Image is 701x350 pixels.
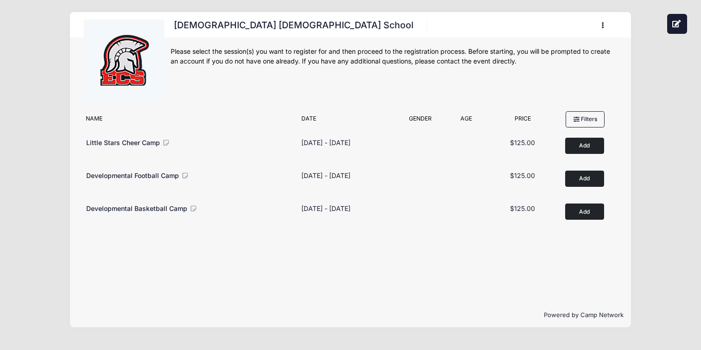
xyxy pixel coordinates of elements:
[510,139,535,146] span: $125.00
[565,204,604,220] button: Add
[77,311,624,320] p: Powered by Camp Network
[442,115,490,127] div: Age
[301,171,350,180] div: [DATE] - [DATE]
[86,172,179,179] span: Developmental Football Camp
[301,204,350,213] div: [DATE] - [DATE]
[82,115,297,127] div: Name
[566,111,605,127] button: Filters
[89,25,159,95] img: logo
[510,172,535,179] span: $125.00
[86,204,187,212] span: Developmental Basketball Camp
[491,115,555,127] div: Price
[171,17,416,33] h1: [DEMOGRAPHIC_DATA] [DEMOGRAPHIC_DATA] School
[510,204,535,212] span: $125.00
[565,171,604,187] button: Add
[301,138,350,147] div: [DATE] - [DATE]
[565,138,604,154] button: Add
[171,47,618,66] div: Please select the session(s) you want to register for and then proceed to the registration proces...
[297,115,399,127] div: Date
[86,139,160,146] span: Little Stars Cheer Camp
[399,115,442,127] div: Gender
